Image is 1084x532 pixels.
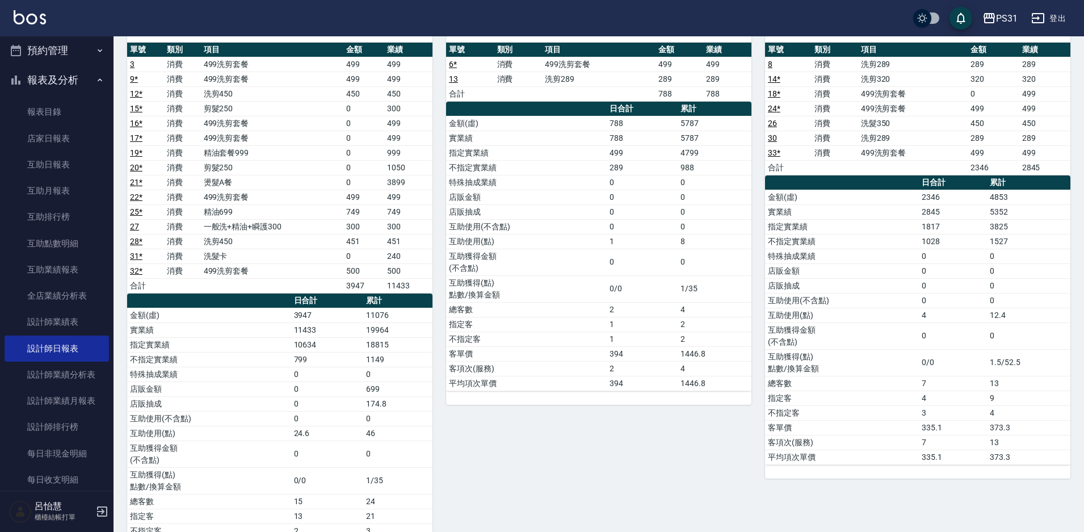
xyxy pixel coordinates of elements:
td: 0 [987,263,1070,278]
td: 0 [291,396,363,411]
td: 1050 [384,160,432,175]
td: 1028 [919,234,987,249]
td: 消費 [812,86,858,101]
td: 0 [291,411,363,426]
td: 5352 [987,204,1070,219]
td: 15 [291,494,363,509]
a: 全店業績分析表 [5,283,109,309]
td: 500 [384,263,432,278]
a: 每日收支明細 [5,467,109,493]
td: 289 [1019,57,1070,72]
a: 互助月報表 [5,178,109,204]
td: 不指定客 [446,332,607,346]
td: 0 [343,160,384,175]
td: 精油套餐999 [201,145,344,160]
td: 0 [968,86,1019,101]
td: 0 [987,322,1070,349]
td: 11433 [291,322,363,337]
td: 4 [919,391,987,405]
td: 320 [1019,72,1070,86]
td: 13 [987,376,1070,391]
td: 373.3 [987,450,1070,464]
td: 499 [1019,101,1070,116]
td: 499洗剪套餐 [201,72,344,86]
td: 394 [607,376,678,391]
button: save [949,7,972,30]
td: 499 [968,145,1019,160]
td: 平均項次單價 [446,376,607,391]
td: 499 [384,72,432,86]
th: 類別 [494,43,543,57]
th: 累計 [987,175,1070,190]
th: 項目 [858,43,968,57]
td: 289 [703,72,751,86]
table: a dense table [127,43,432,294]
td: 總客數 [127,494,291,509]
td: 剪髮250 [201,160,344,175]
td: 消費 [812,101,858,116]
td: 消費 [164,249,201,263]
td: 3947 [343,278,384,293]
td: 499 [968,101,1019,116]
td: 11076 [363,308,432,322]
td: 洗剪450 [201,234,344,249]
td: 不指定實業績 [446,160,607,175]
td: 總客數 [765,376,919,391]
td: 1/35 [678,275,751,302]
td: 金額(虛) [127,308,291,322]
td: 450 [968,116,1019,131]
td: 699 [363,382,432,396]
td: 互助使用(不含點) [446,219,607,234]
td: 0 [343,116,384,131]
td: 0/0 [919,349,987,376]
td: 消費 [164,101,201,116]
th: 類別 [812,43,858,57]
td: 消費 [164,175,201,190]
td: 788 [656,86,704,101]
td: 指定客 [765,391,919,405]
td: 指定實業績 [765,219,919,234]
td: 0 [678,204,751,219]
td: 7 [919,435,987,450]
td: 0 [343,131,384,145]
a: 互助點數明細 [5,231,109,257]
img: Logo [14,10,46,24]
td: 1817 [919,219,987,234]
td: 0 [919,249,987,263]
td: 499洗剪套餐 [858,101,968,116]
td: 499 [384,116,432,131]
th: 金額 [968,43,1019,57]
td: 174.8 [363,396,432,411]
td: 店販抽成 [127,396,291,411]
td: 0 [919,293,987,308]
td: 499 [656,57,704,72]
td: 互助獲得(點) 點數/換算金額 [127,467,291,494]
td: 46 [363,426,432,441]
th: 業績 [703,43,751,57]
td: 3947 [291,308,363,322]
td: 1 [607,234,678,249]
table: a dense table [765,175,1070,465]
td: 0 [607,219,678,234]
td: 999 [384,145,432,160]
td: 0 [678,190,751,204]
td: 500 [343,263,384,278]
td: 2845 [1019,160,1070,175]
td: 消費 [164,145,201,160]
td: 12.4 [987,308,1070,322]
td: 499洗剪套餐 [542,57,656,72]
td: 0 [343,175,384,190]
td: 洗剪450 [201,86,344,101]
td: 互助使用(點) [127,426,291,441]
td: 240 [384,249,432,263]
a: 27 [130,222,139,231]
td: 消費 [494,57,543,72]
td: 消費 [164,190,201,204]
td: 394 [607,346,678,361]
td: 499 [703,57,751,72]
td: 0 [987,249,1070,263]
td: 消費 [164,263,201,278]
th: 金額 [343,43,384,57]
td: 消費 [164,219,201,234]
td: 18815 [363,337,432,352]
